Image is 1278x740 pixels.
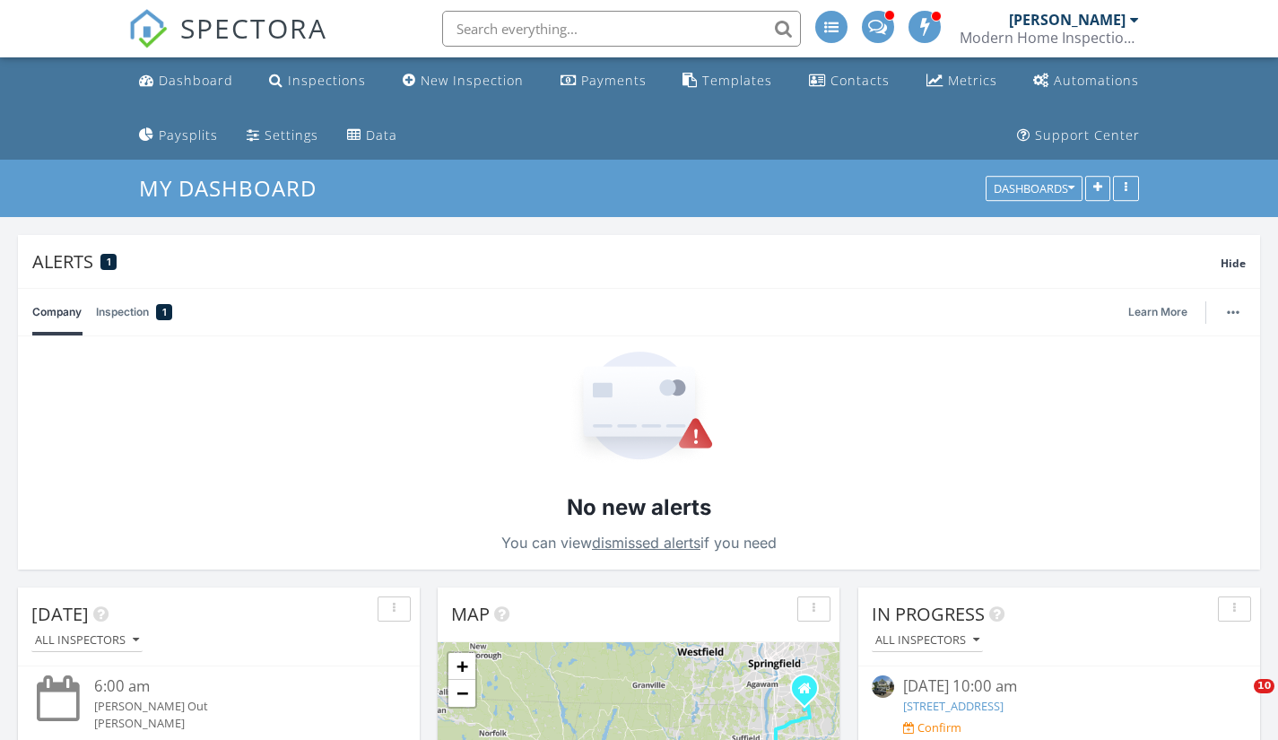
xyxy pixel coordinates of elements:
button: All Inspectors [31,629,143,653]
img: ellipsis-632cfdd7c38ec3a7d453.svg [1227,310,1239,314]
div: [PERSON_NAME] Out [94,698,376,715]
div: Inspections [288,72,366,89]
span: SPECTORA [180,9,327,47]
a: Templates [675,65,779,98]
a: Settings [239,119,326,152]
img: streetview [872,675,894,698]
a: [DATE] 10:00 am [STREET_ADDRESS] Confirm [872,675,1247,736]
a: Learn More [1128,303,1198,321]
div: Alerts [32,249,1221,274]
div: All Inspectors [875,634,979,647]
div: Modern Home Inspections [960,29,1139,47]
a: Inspection [96,289,172,335]
img: Empty State [565,352,714,464]
div: Paysplits [159,126,218,144]
div: Automations [1054,72,1139,89]
img: The Best Home Inspection Software - Spectora [128,9,168,48]
span: [DATE] [31,602,89,626]
div: [PERSON_NAME] [1009,11,1126,29]
h2: No new alerts [567,492,711,523]
a: Support Center [1010,119,1147,152]
div: Metrics [948,72,997,89]
a: Paysplits [132,119,225,152]
a: Company [32,289,82,335]
div: All Inspectors [35,634,139,647]
a: Contacts [802,65,897,98]
input: Search everything... [442,11,801,47]
div: New Inspection [421,72,524,89]
button: Dashboards [986,177,1082,202]
div: Settings [265,126,318,144]
div: Contacts [830,72,890,89]
div: [PERSON_NAME] [94,715,376,732]
a: SPECTORA [128,24,327,62]
div: Dashboard [159,72,233,89]
div: Templates [702,72,772,89]
div: Payments [581,72,647,89]
a: [STREET_ADDRESS] [903,698,1004,714]
a: Metrics [919,65,1004,98]
div: 6:00 am [94,675,376,698]
a: dismissed alerts [592,534,700,552]
span: Map [451,602,490,626]
a: My Dashboard [139,173,332,203]
a: Automations (Advanced) [1026,65,1146,98]
div: Data [366,126,397,144]
div: [DATE] 10:00 am [903,675,1215,698]
div: Support Center [1035,126,1140,144]
span: Hide [1221,256,1246,271]
a: Inspections [262,65,373,98]
span: In Progress [872,602,985,626]
span: 1 [107,256,111,268]
a: New Inspection [396,65,531,98]
div: Confirm [917,720,961,735]
iframe: Intercom live chat [1217,679,1260,722]
a: Payments [553,65,654,98]
a: Zoom out [448,680,475,707]
a: Dashboard [132,65,240,98]
div: Dashboards [994,183,1074,196]
a: Data [340,119,404,152]
div: 70 Spruceland Rd, Enfield CT 06082 [804,688,815,699]
span: 10 [1254,679,1274,693]
span: 1 [162,303,167,321]
p: You can view if you need [501,530,777,555]
button: All Inspectors [872,629,983,653]
a: Zoom in [448,653,475,680]
a: Confirm [903,719,961,736]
